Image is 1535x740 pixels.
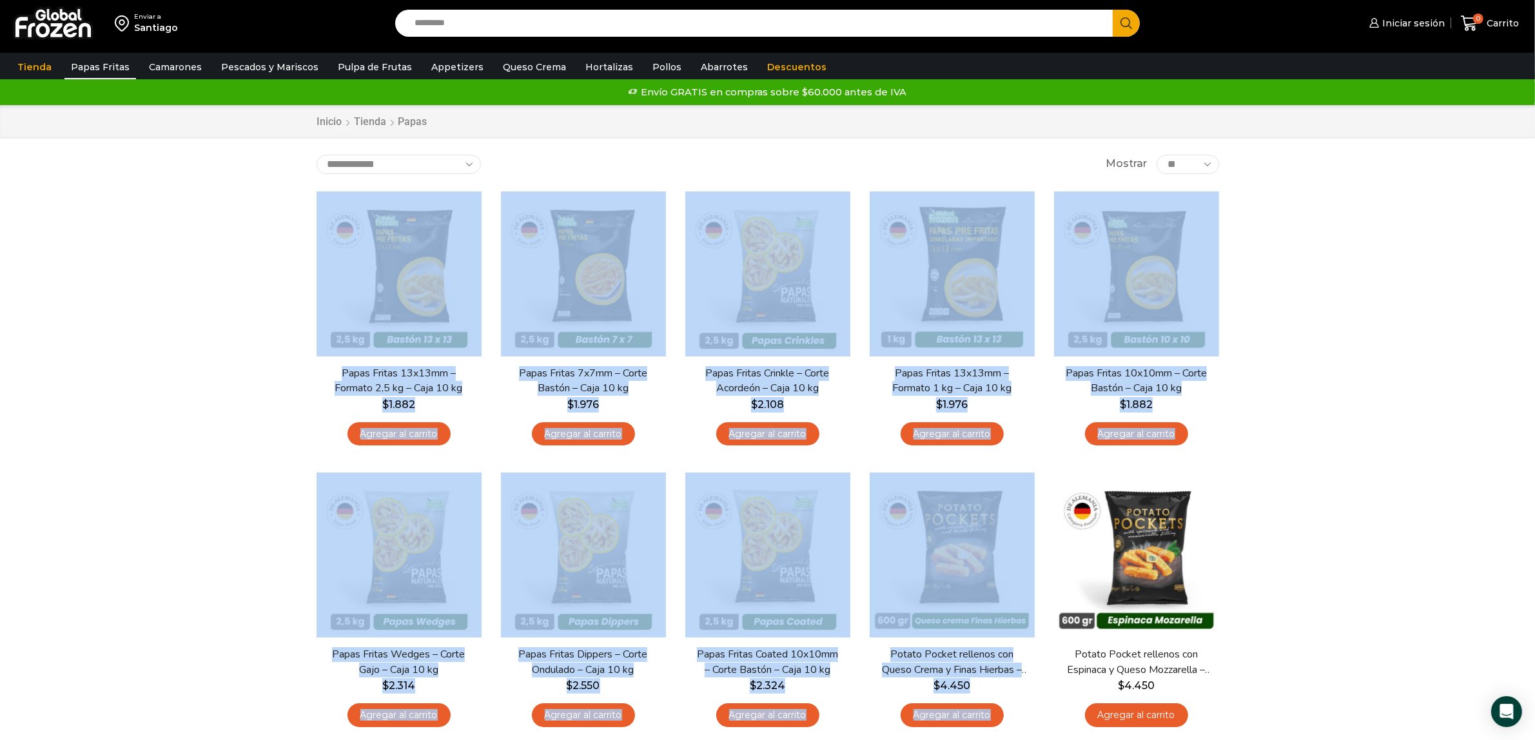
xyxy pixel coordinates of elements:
a: Hortalizas [579,55,640,79]
bdi: 1.976 [936,398,968,411]
a: Agregar al carrito: “Papas Fritas 13x13mm - Formato 1 kg - Caja 10 kg” [901,422,1004,446]
a: Agregar al carrito: “Papas Fritas Crinkle - Corte Acordeón - Caja 10 kg” [716,422,819,446]
a: Abarrotes [694,55,754,79]
a: Papas Fritas Coated 10x10mm – Corte Bastón – Caja 10 kg [693,647,841,677]
bdi: 2.314 [382,679,415,692]
bdi: 2.550 [567,679,600,692]
span: $ [750,679,756,692]
img: address-field-icon.svg [115,12,134,34]
span: $ [567,398,574,411]
a: Pollos [646,55,688,79]
bdi: 1.976 [567,398,599,411]
a: Potato Pocket rellenos con Espinaca y Queso Mozzarella – Caja 8.4 kg [1062,647,1210,677]
a: Agregar al carrito: “Potato Pocket rellenos con Espinaca y Queso Mozzarella - Caja 8.4 kg” [1085,703,1188,727]
div: Open Intercom Messenger [1491,696,1522,727]
a: Tienda [354,115,387,130]
span: $ [1118,679,1124,692]
span: $ [382,679,389,692]
a: Descuentos [761,55,833,79]
bdi: 2.324 [750,679,785,692]
a: Agregar al carrito: “Papas Fritas 10x10mm - Corte Bastón - Caja 10 kg” [1085,422,1188,446]
a: Potato Pocket rellenos con Queso Crema y Finas Hierbas – Caja 8.4 kg [877,647,1026,677]
span: $ [936,398,943,411]
a: Appetizers [425,55,490,79]
select: Pedido de la tienda [317,155,481,174]
a: Queso Crema [496,55,572,79]
span: 0 [1473,14,1483,24]
a: Agregar al carrito: “Papas Fritas Dippers - Corte Ondulado - Caja 10 kg” [532,703,635,727]
button: Search button [1113,10,1140,37]
a: Agregar al carrito: “Papas Fritas 13x13mm - Formato 2,5 kg - Caja 10 kg” [347,422,451,446]
nav: Breadcrumb [317,115,427,130]
div: Santiago [134,21,178,34]
bdi: 2.108 [751,398,784,411]
a: Papas Fritas Crinkle – Corte Acordeón – Caja 10 kg [693,366,841,396]
a: Agregar al carrito: “Papas Fritas Coated 10x10mm - Corte Bastón - Caja 10 kg” [716,703,819,727]
span: Mostrar [1106,157,1147,171]
span: $ [567,679,573,692]
a: Inicio [317,115,343,130]
a: Papas Fritas 7x7mm – Corte Bastón – Caja 10 kg [509,366,657,396]
h1: Papas [398,115,427,128]
bdi: 4.450 [934,679,970,692]
a: Papas Fritas 13x13mm – Formato 2,5 kg – Caja 10 kg [324,366,473,396]
a: Agregar al carrito: “Papas Fritas Wedges – Corte Gajo - Caja 10 kg” [347,703,451,727]
a: Papas Fritas [64,55,136,79]
a: 0 Carrito [1458,8,1522,39]
a: Papas Fritas Dippers – Corte Ondulado – Caja 10 kg [509,647,657,677]
span: Carrito [1483,17,1519,30]
a: Papas Fritas 10x10mm – Corte Bastón – Caja 10 kg [1062,366,1210,396]
span: Iniciar sesión [1379,17,1445,30]
a: Iniciar sesión [1366,10,1445,36]
span: $ [1120,398,1126,411]
a: Pulpa de Frutas [331,55,418,79]
a: Agregar al carrito: “Potato Pocket rellenos con Queso Crema y Finas Hierbas - Caja 8.4 kg” [901,703,1004,727]
a: Papas Fritas Wedges – Corte Gajo – Caja 10 kg [324,647,473,677]
bdi: 1.882 [1120,398,1153,411]
a: Papas Fritas 13x13mm – Formato 1 kg – Caja 10 kg [877,366,1026,396]
bdi: 4.450 [1118,679,1155,692]
div: Enviar a [134,12,178,21]
span: $ [934,679,940,692]
span: $ [751,398,758,411]
a: Agregar al carrito: “Papas Fritas 7x7mm - Corte Bastón - Caja 10 kg” [532,422,635,446]
bdi: 1.882 [382,398,415,411]
a: Tienda [11,55,58,79]
a: Pescados y Mariscos [215,55,325,79]
span: $ [382,398,389,411]
a: Camarones [142,55,208,79]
